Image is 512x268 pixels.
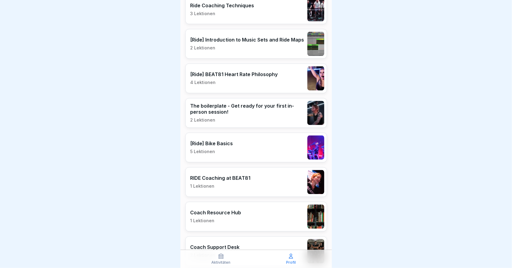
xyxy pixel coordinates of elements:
p: Profil [286,260,296,265]
p: [Ride] Introduction to Music Sets and Ride Maps [190,37,304,43]
p: 1 Lektionen [190,184,251,189]
img: jl0tmohjth021a52r3qszwlo.png [307,101,324,125]
p: Ride Coaching Techniques [190,2,254,8]
p: RIDE Coaching at BEAT81 [190,175,251,181]
img: jz9dcy6o26s2o2gw5x0bnon3.png [307,239,324,263]
a: [Ride] BEAT81 Heart Rate Philosophy4 Lektionen [185,64,327,93]
a: The boilerplate - Get ready for your first in-person session!2 Lektionen [185,98,327,128]
img: dypdqtxvjscxu110art94bl5.png [307,32,324,56]
p: 2 Lektionen [190,118,304,123]
p: 4 Lektionen [190,80,278,85]
a: [Ride] Bike Basics5 Lektionen [185,133,327,162]
img: fdcb62m5tkzr98xkwm7idotb.png [307,136,324,160]
img: k33e72e0r7uqsp17zoyd2qrn.png [307,66,324,91]
p: The boilerplate - Get ready for your first in-person session! [190,103,304,115]
p: Coach Resource Hub [190,210,241,216]
a: Coach Support Desk2 Lektionen [185,236,327,266]
a: RIDE Coaching at BEAT811 Lektionen [185,167,327,197]
p: 2 Lektionen [190,45,304,51]
a: [Ride] Introduction to Music Sets and Ride Maps2 Lektionen [185,29,327,59]
img: as48l0vs38o4hdekqe6b4stb.png [307,205,324,229]
img: q88dyahn24cs2rz0mlu04dnd.png [307,170,324,194]
a: Coach Resource Hub1 Lektionen [185,202,327,232]
p: [Ride] Bike Basics [190,141,233,147]
p: Aktivitäten [212,260,231,265]
p: 3 Lektionen [190,11,254,16]
p: 5 Lektionen [190,149,233,155]
p: 1 Lektionen [190,218,241,224]
p: Coach Support Desk [190,244,240,250]
p: [Ride] BEAT81 Heart Rate Philosophy [190,72,278,78]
